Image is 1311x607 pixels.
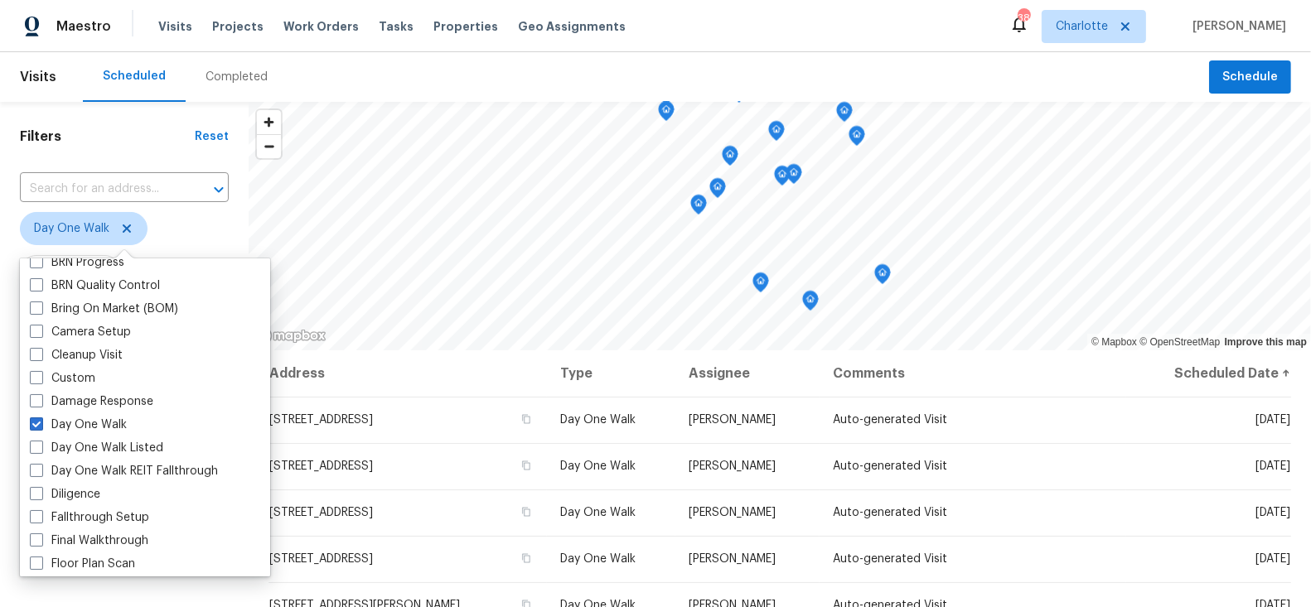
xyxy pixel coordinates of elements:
[1126,350,1291,397] th: Scheduled Date ↑
[874,264,891,290] div: Map marker
[1255,507,1290,518] span: [DATE]
[519,458,534,473] button: Copy Address
[560,507,636,518] span: Day One Walk
[1091,336,1137,348] a: Mapbox
[269,507,373,518] span: [STREET_ADDRESS]
[20,59,56,95] span: Visits
[433,18,498,35] span: Properties
[379,21,414,32] span: Tasks
[1255,414,1290,426] span: [DATE]
[833,553,947,565] span: Auto-generated Visit
[212,18,264,35] span: Projects
[30,347,123,364] label: Cleanup Visit
[56,18,111,35] span: Maestro
[1139,336,1220,348] a: OpenStreetMap
[207,178,230,201] button: Open
[1255,460,1290,472] span: [DATE]
[519,412,534,426] button: Copy Address
[774,166,791,191] div: Map marker
[30,532,148,549] label: Final Walkthrough
[30,440,163,456] label: Day One Walk Listed
[257,135,281,158] span: Zoom out
[30,509,149,526] label: Fallthrough Setup
[689,507,776,518] span: [PERSON_NAME]
[158,18,192,35] span: Visits
[519,551,534,566] button: Copy Address
[1186,18,1286,35] span: [PERSON_NAME]
[30,417,127,433] label: Day One Walk
[30,277,160,294] label: BRN Quality Control
[20,128,195,145] h1: Filters
[752,272,769,298] div: Map marker
[103,68,166,84] div: Scheduled
[1209,60,1291,94] button: Schedule
[254,326,327,345] a: Mapbox homepage
[547,350,676,397] th: Type
[518,18,626,35] span: Geo Assignments
[257,110,281,134] button: Zoom in
[519,504,534,519] button: Copy Address
[34,220,109,237] span: Day One Walk
[30,393,153,410] label: Damage Response
[1018,10,1029,26] div: 38
[257,134,281,158] button: Zoom out
[658,101,675,127] div: Map marker
[30,556,135,572] label: Floor Plan Scan
[560,414,636,426] span: Day One Walk
[268,350,547,397] th: Address
[690,195,707,220] div: Map marker
[269,414,373,426] span: [STREET_ADDRESS]
[689,553,776,565] span: [PERSON_NAME]
[206,69,268,85] div: Completed
[30,301,178,317] label: Bring On Market (BOM)
[786,164,802,190] div: Map marker
[833,414,947,426] span: Auto-generated Visit
[836,102,853,128] div: Map marker
[30,463,218,479] label: Day One Walk REIT Fallthrough
[249,102,1311,350] canvas: Map
[709,178,726,204] div: Map marker
[1222,67,1278,88] span: Schedule
[30,324,131,340] label: Camera Setup
[849,126,865,152] div: Map marker
[802,291,819,316] div: Map marker
[560,553,636,565] span: Day One Walk
[722,146,738,171] div: Map marker
[560,460,636,472] span: Day One Walk
[283,18,359,35] span: Work Orders
[1255,553,1290,565] span: [DATE]
[675,350,820,397] th: Assignee
[1056,18,1108,35] span: Charlotte
[269,460,373,472] span: [STREET_ADDRESS]
[195,128,229,145] div: Reset
[689,460,776,472] span: [PERSON_NAME]
[689,414,776,426] span: [PERSON_NAME]
[833,460,947,472] span: Auto-generated Visit
[30,254,124,271] label: BRN Progress
[820,350,1126,397] th: Comments
[768,121,785,147] div: Map marker
[269,553,373,565] span: [STREET_ADDRESS]
[30,370,95,387] label: Custom
[30,486,100,503] label: Diligence
[833,507,947,518] span: Auto-generated Visit
[20,176,182,202] input: Search for an address...
[1225,336,1307,348] a: Improve this map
